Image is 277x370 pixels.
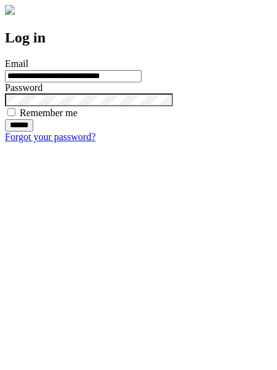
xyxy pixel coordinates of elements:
label: Password [5,82,42,93]
h2: Log in [5,30,272,46]
label: Remember me [20,108,78,118]
img: logo-4e3dc11c47720685a147b03b5a06dd966a58ff35d612b21f08c02c0306f2b779.png [5,5,15,15]
a: Forgot your password? [5,132,95,142]
label: Email [5,58,28,69]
